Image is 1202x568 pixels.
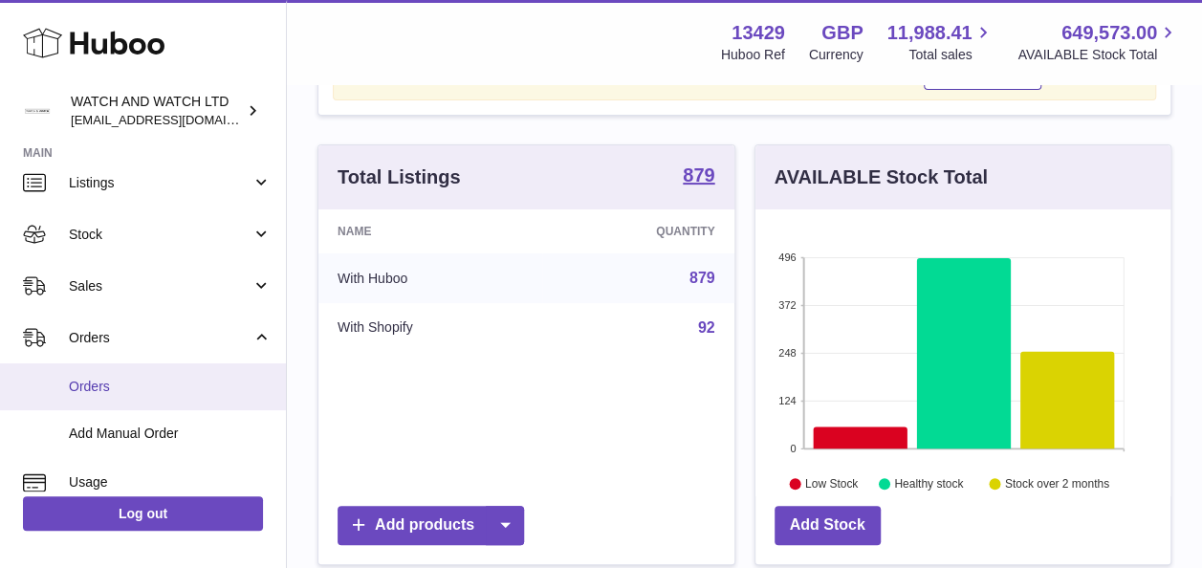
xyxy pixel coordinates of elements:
a: 92 [698,319,715,336]
a: Add products [338,506,524,545]
span: Usage [69,473,272,492]
span: Stock [69,226,251,244]
div: Huboo Ref [721,46,785,64]
span: Add Manual Order [69,425,272,443]
text: 124 [778,395,796,406]
span: Orders [69,329,251,347]
span: Listings [69,174,251,192]
strong: 879 [683,165,714,185]
td: With Huboo [318,253,542,303]
text: 0 [790,443,796,454]
span: AVAILABLE Stock Total [1017,46,1179,64]
h3: Total Listings [338,164,461,190]
span: 649,573.00 [1061,20,1157,46]
text: 248 [778,347,796,359]
a: Log out [23,496,263,531]
h3: AVAILABLE Stock Total [775,164,988,190]
text: Stock over 2 months [1004,477,1108,491]
a: 11,988.41 Total sales [886,20,994,64]
img: internalAdmin-13429@internal.huboo.com [23,97,52,125]
span: Sales [69,277,251,295]
span: Orders [69,378,272,396]
td: With Shopify [318,303,542,353]
span: [EMAIL_ADDRESS][DOMAIN_NAME] [71,112,281,127]
th: Quantity [542,209,733,253]
strong: 13429 [732,20,785,46]
a: 879 [689,270,715,286]
text: Healthy stock [894,477,964,491]
a: 879 [683,165,714,188]
text: 496 [778,251,796,263]
th: Name [318,209,542,253]
a: Add Stock [775,506,881,545]
a: 649,573.00 AVAILABLE Stock Total [1017,20,1179,64]
span: Total sales [908,46,994,64]
div: WATCH AND WATCH LTD [71,93,243,129]
text: 372 [778,299,796,311]
strong: GBP [821,20,863,46]
div: Currency [809,46,863,64]
span: 11,988.41 [886,20,972,46]
text: Low Stock [804,477,858,491]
